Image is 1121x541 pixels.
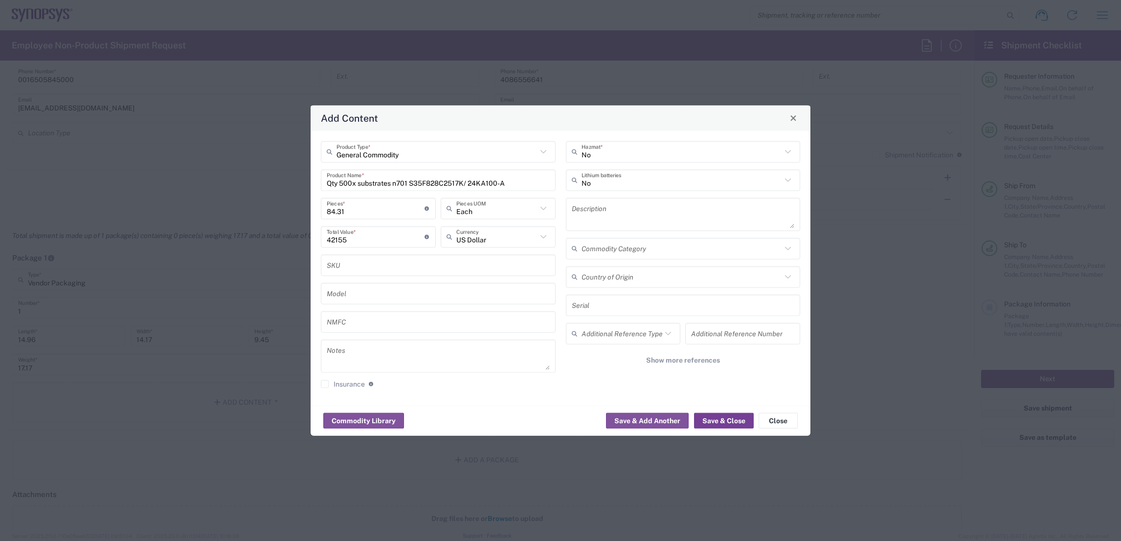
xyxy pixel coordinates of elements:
[606,413,689,429] button: Save & Add Another
[321,380,365,388] label: Insurance
[323,413,404,429] button: Commodity Library
[646,355,720,365] span: Show more references
[786,111,800,125] button: Close
[759,413,798,429] button: Close
[694,413,754,429] button: Save & Close
[321,111,378,125] h4: Add Content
